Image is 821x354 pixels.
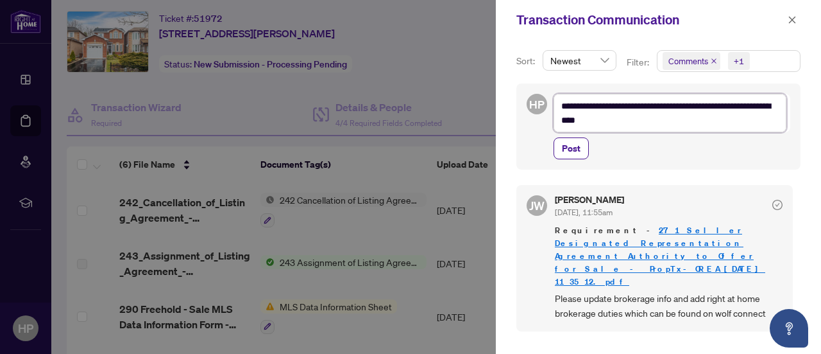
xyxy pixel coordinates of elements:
span: Post [562,138,580,159]
span: JW [529,197,545,215]
button: Open asap [770,309,808,348]
span: Newest [550,51,609,70]
p: Sort: [516,54,537,68]
span: Please update brokerage info and add right at home brokerage duties which can be found on wolf co... [555,291,783,321]
span: Comments [663,52,720,70]
span: close [711,58,717,64]
div: Transaction Communication [516,10,784,30]
div: +1 [734,55,744,67]
span: HP [529,96,544,113]
span: [DATE], 11:55am [555,208,613,217]
p: Filter: [627,55,651,69]
h5: [PERSON_NAME] [555,195,624,204]
a: 271 Seller Designated Representation Agreement Authority to Offer for Sale - PropTx-OREA_[DATE] 1... [555,225,765,287]
span: check-circle [772,200,783,210]
span: Requirement - [555,224,783,288]
span: close [788,15,797,24]
span: Comments [668,55,708,67]
button: Post [554,137,589,159]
